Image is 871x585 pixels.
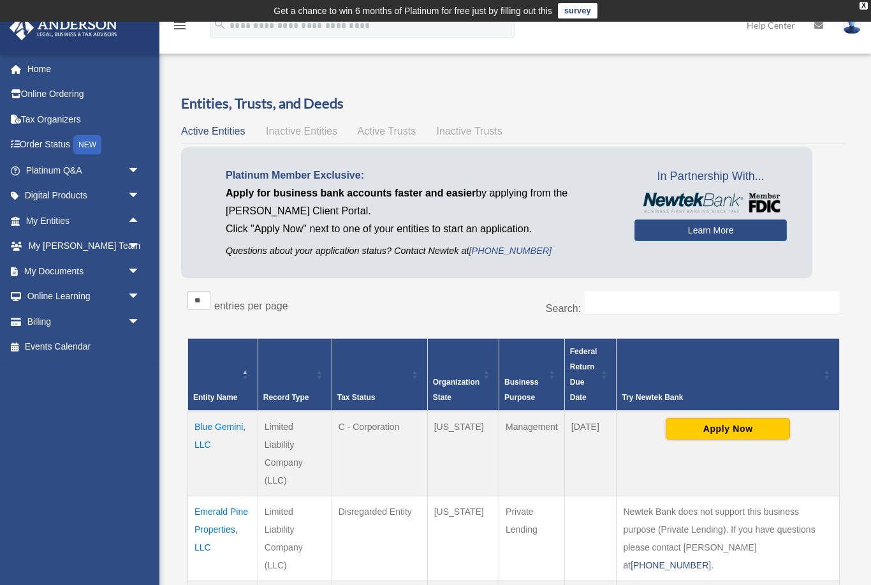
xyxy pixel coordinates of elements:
[226,188,476,198] span: Apply for business bank accounts faster and easier
[9,56,159,82] a: Home
[9,107,159,132] a: Tax Organizers
[128,183,153,209] span: arrow_drop_down
[337,393,376,402] span: Tax Status
[499,338,565,411] th: Business Purpose: Activate to sort
[617,338,840,411] th: Try Newtek Bank : Activate to sort
[128,233,153,260] span: arrow_drop_down
[504,378,538,402] span: Business Purpose
[263,393,309,402] span: Record Type
[617,496,840,581] td: Newtek Bank does not support this business purpose (Private Lending). If you have questions pleas...
[258,411,332,496] td: Limited Liability Company (LLC)
[9,158,159,183] a: Platinum Q&Aarrow_drop_down
[564,411,617,496] td: [DATE]
[9,309,159,334] a: Billingarrow_drop_down
[172,18,187,33] i: menu
[188,496,258,581] td: Emerald Pine Properties, LLC
[214,300,288,311] label: entries per page
[226,243,615,259] p: Questions about your application status? Contact Newtek at
[73,135,101,154] div: NEW
[631,560,711,570] a: [PHONE_NUMBER]
[226,167,615,184] p: Platinum Member Exclusive:
[332,411,427,496] td: C - Corporation
[499,411,565,496] td: Management
[558,3,597,19] a: survey
[499,496,565,581] td: Private Lending
[128,208,153,234] span: arrow_drop_up
[546,303,581,314] label: Search:
[9,233,159,259] a: My [PERSON_NAME] Teamarrow_drop_down
[564,338,617,411] th: Federal Return Due Date: Activate to sort
[258,338,332,411] th: Record Type: Activate to sort
[332,338,427,411] th: Tax Status: Activate to sort
[437,126,502,137] span: Inactive Trusts
[213,17,227,31] i: search
[641,193,780,213] img: NewtekBankLogoSM.png
[634,167,787,187] span: In Partnership With...
[226,220,615,238] p: Click "Apply Now" next to one of your entities to start an application.
[128,309,153,335] span: arrow_drop_down
[332,496,427,581] td: Disregarded Entity
[358,126,416,137] span: Active Trusts
[9,284,159,309] a: Online Learningarrow_drop_down
[9,82,159,107] a: Online Ordering
[9,258,159,284] a: My Documentsarrow_drop_down
[188,338,258,411] th: Entity Name: Activate to invert sorting
[128,258,153,285] span: arrow_drop_down
[9,208,153,233] a: My Entitiesarrow_drop_up
[181,126,245,137] span: Active Entities
[469,246,552,256] a: [PHONE_NUMBER]
[427,411,499,496] td: [US_STATE]
[666,418,790,440] button: Apply Now
[274,3,552,19] div: Get a chance to win 6 months of Platinum for free just by filling out this
[226,184,615,220] p: by applying from the [PERSON_NAME] Client Portal.
[634,219,787,241] a: Learn More
[9,334,159,360] a: Events Calendar
[433,378,479,402] span: Organization State
[842,16,861,34] img: User Pic
[258,496,332,581] td: Limited Liability Company (LLC)
[9,132,159,158] a: Order StatusNEW
[266,126,337,137] span: Inactive Entities
[181,94,846,114] h3: Entities, Trusts, and Deeds
[128,284,153,310] span: arrow_drop_down
[9,183,159,209] a: Digital Productsarrow_drop_down
[172,22,187,33] a: menu
[860,2,868,10] div: close
[188,411,258,496] td: Blue Gemini, LLC
[427,496,499,581] td: [US_STATE]
[427,338,499,411] th: Organization State: Activate to sort
[193,393,237,402] span: Entity Name
[6,15,121,40] img: Anderson Advisors Platinum Portal
[128,158,153,184] span: arrow_drop_down
[570,347,597,402] span: Federal Return Due Date
[622,390,820,405] div: Try Newtek Bank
